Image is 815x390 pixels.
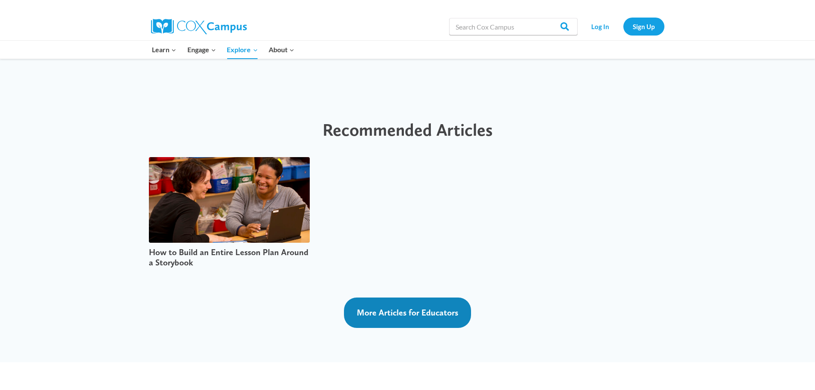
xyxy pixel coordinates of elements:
[623,18,664,35] a: Sign Up
[582,18,619,35] a: Log In
[263,41,300,59] button: Child menu of About
[145,155,314,245] img: teachers making classroom lesson plan
[344,298,471,328] a: More Articles for Educators
[222,41,264,59] button: Child menu of Explore
[182,41,222,59] button: Child menu of Engage
[582,18,664,35] nav: Secondary Navigation
[323,119,492,140] span: Recommended Articles
[449,18,578,35] input: Search Cox Campus
[149,247,310,268] h3: How to Build an Entire Lesson Plan Around a Storybook
[149,157,310,272] a: teachers making classroom lesson plan How to Build an Entire Lesson Plan Around a Storybook
[147,41,182,59] button: Child menu of Learn
[151,19,247,34] img: Cox Campus
[147,41,300,59] nav: Primary Navigation
[357,307,458,318] span: More Articles for Educators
